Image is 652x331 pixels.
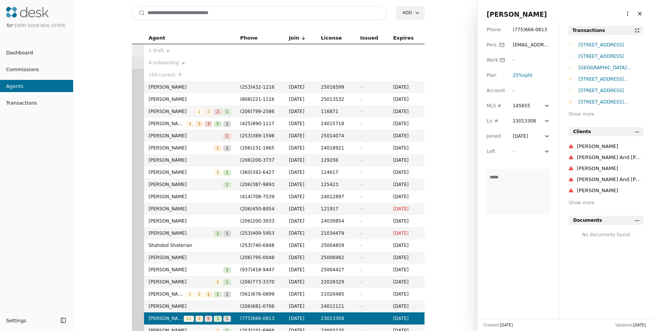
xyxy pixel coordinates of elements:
span: 3 [214,316,221,322]
span: [DATE] [289,144,312,152]
span: [DATE] [393,132,420,140]
span: 1 [223,316,231,322]
span: 25% split [513,73,532,78]
span: ( 425 ) 890 - 1117 [240,121,274,126]
span: 121917 [321,205,351,213]
div: [PERSON_NAME] [577,142,643,150]
div: Updated: [615,322,646,328]
button: 3 [195,315,203,322]
span: ( 414 ) 708 - 7539 [240,194,274,199]
span: [PERSON_NAME] [149,193,231,201]
span: 21034479 [321,229,351,237]
button: 2 [214,108,221,115]
span: 21020485 [321,290,351,298]
span: ▶ [182,60,185,67]
div: 145655 [513,102,530,110]
button: 1 [223,120,231,127]
button: 5 [214,120,221,127]
span: ( 206 ) 773 - 3370 [240,279,274,285]
button: 3 [186,120,194,127]
span: ( 253 ) 389 - 1598 [240,133,274,138]
span: ( 775 ) 666 - 0813 [240,316,274,321]
span: 1 [223,121,231,127]
span: [DATE] [393,108,420,115]
span: - [360,218,362,224]
button: 3 [195,120,203,127]
span: 3 [195,316,203,322]
span: ( 360 ) 342 - 6427 [240,170,274,175]
span: ▶ [167,48,170,54]
span: - [360,194,362,199]
span: 2 [214,231,221,237]
span: ( 206 ) 387 - 9893 [240,182,274,187]
span: 2 [214,109,221,115]
span: 3 [195,121,203,127]
span: Expires [393,34,414,42]
div: [STREET_ADDRESS][PERSON_NAME] [578,98,643,106]
span: [DATE] [289,205,312,213]
span: [DATE] [393,181,420,188]
span: 1 [214,145,221,151]
span: 25014074 [321,132,351,140]
span: [PERSON_NAME] [149,302,231,310]
span: [PERSON_NAME] [149,278,214,286]
span: ( 206 ) 200 - 3737 [240,158,274,163]
span: [PERSON_NAME] [149,266,223,274]
span: [DATE] [289,278,312,286]
span: - [360,182,362,187]
span: - [360,243,362,248]
span: [DATE] [289,254,312,261]
span: [DATE] [393,242,420,249]
span: 109 current [149,71,175,79]
span: [DATE] [393,95,420,103]
span: Settings [6,317,26,325]
span: [DATE] [289,95,312,103]
span: 1 [195,291,203,298]
span: ( 206 ) 231 - 1665 [240,145,274,151]
span: License [321,34,342,42]
button: 1 [223,132,231,140]
span: - [360,291,362,297]
span: - [360,158,362,163]
span: [DATE] [393,254,420,261]
span: ( 253 ) 432 - 1216 [240,84,274,90]
span: [DATE] [289,229,312,237]
span: [PERSON_NAME] [149,169,214,176]
span: [DATE] [393,217,420,225]
span: 3 [205,121,212,127]
span: [DATE] [393,169,420,176]
button: 2 [214,278,221,286]
span: [PERSON_NAME] [487,11,547,18]
div: [STREET_ADDRESS] [578,87,643,94]
div: Transactions [572,27,605,34]
span: [DATE] [289,120,312,127]
span: [DATE] [289,169,312,176]
span: [PERSON_NAME] [149,108,195,115]
span: ( 775 ) 666 - 0813 [513,27,547,32]
span: 24030854 [321,217,351,225]
span: 24012121 [321,302,351,310]
span: ( 253 ) 409 - 5953 [240,231,274,236]
button: 2 [205,108,212,115]
span: [DATE] [393,144,420,152]
button: Settings [3,314,58,326]
span: 12 [184,316,194,322]
span: Documents [573,216,602,224]
span: 1 [223,182,231,188]
span: [PERSON_NAME] [149,315,184,322]
span: - [360,97,362,102]
span: - [360,109,362,114]
span: 129206 [321,156,351,164]
span: 1 [223,109,231,115]
span: 25004427 [321,266,351,274]
span: 1 [214,291,221,298]
span: [PERSON_NAME] [149,120,186,127]
button: 1 [223,108,231,115]
span: [DATE] [393,302,420,310]
span: 1 [223,145,231,151]
button: 1 [223,266,231,274]
span: 1 [223,291,231,298]
div: Plan [487,72,505,79]
div: 1 draft [149,47,231,54]
span: - [360,206,362,212]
